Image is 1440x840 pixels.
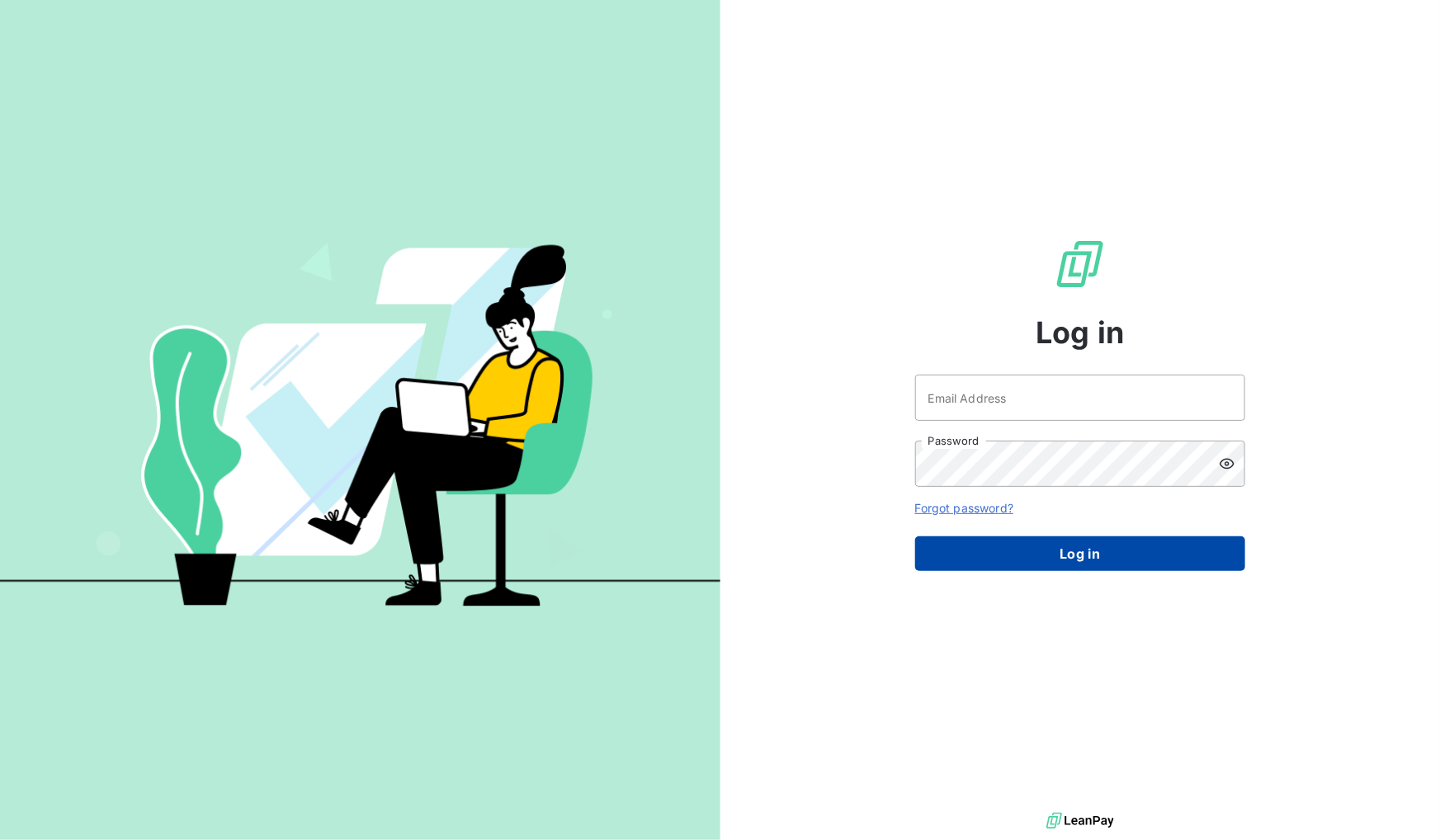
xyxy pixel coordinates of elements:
img: logo [1046,809,1114,833]
img: LeanPay Logo [1054,238,1107,290]
a: Forgot password? [915,501,1013,515]
span: Log in [1036,310,1124,355]
input: placeholder [915,375,1245,421]
button: Log in [915,536,1245,571]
